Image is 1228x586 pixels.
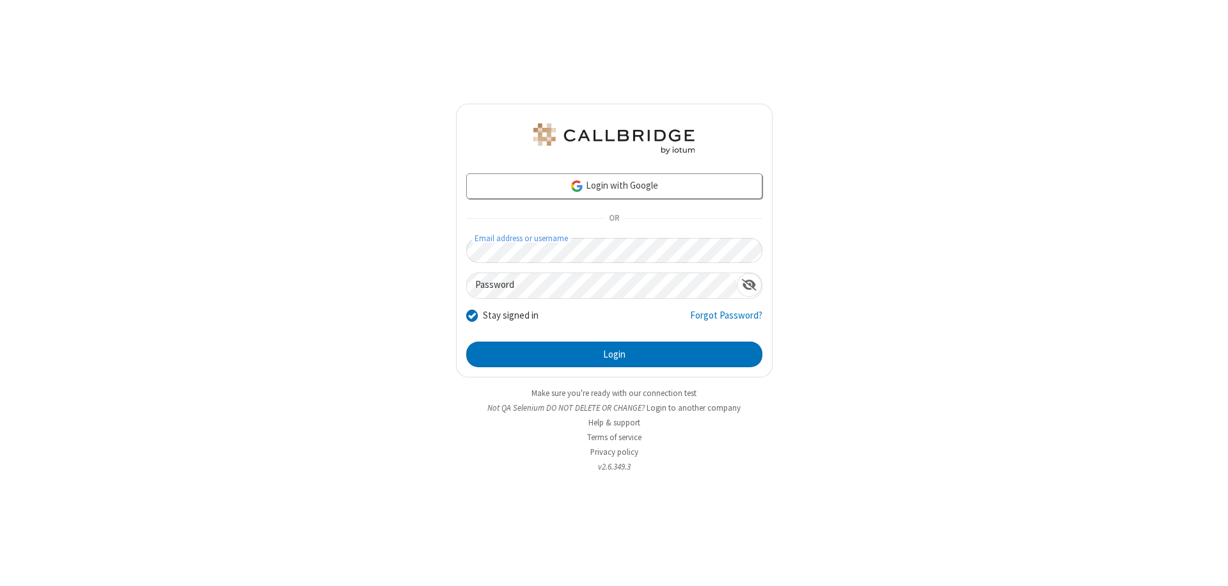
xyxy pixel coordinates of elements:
button: Login [466,342,762,367]
a: Make sure you're ready with our connection test [531,388,697,399]
a: Help & support [588,417,640,428]
input: Email address or username [466,238,762,263]
a: Login with Google [466,173,762,199]
li: v2.6.349.3 [456,461,773,473]
input: Password [467,273,737,298]
img: google-icon.png [570,179,584,193]
iframe: Chat [1196,553,1218,577]
img: QA Selenium DO NOT DELETE OR CHANGE [531,123,697,154]
a: Forgot Password? [690,308,762,333]
span: OR [604,210,624,228]
li: Not QA Selenium DO NOT DELETE OR CHANGE? [456,402,773,414]
a: Terms of service [587,432,642,443]
a: Privacy policy [590,447,638,457]
button: Login to another company [647,402,741,414]
div: Show password [737,273,762,297]
label: Stay signed in [483,308,539,323]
